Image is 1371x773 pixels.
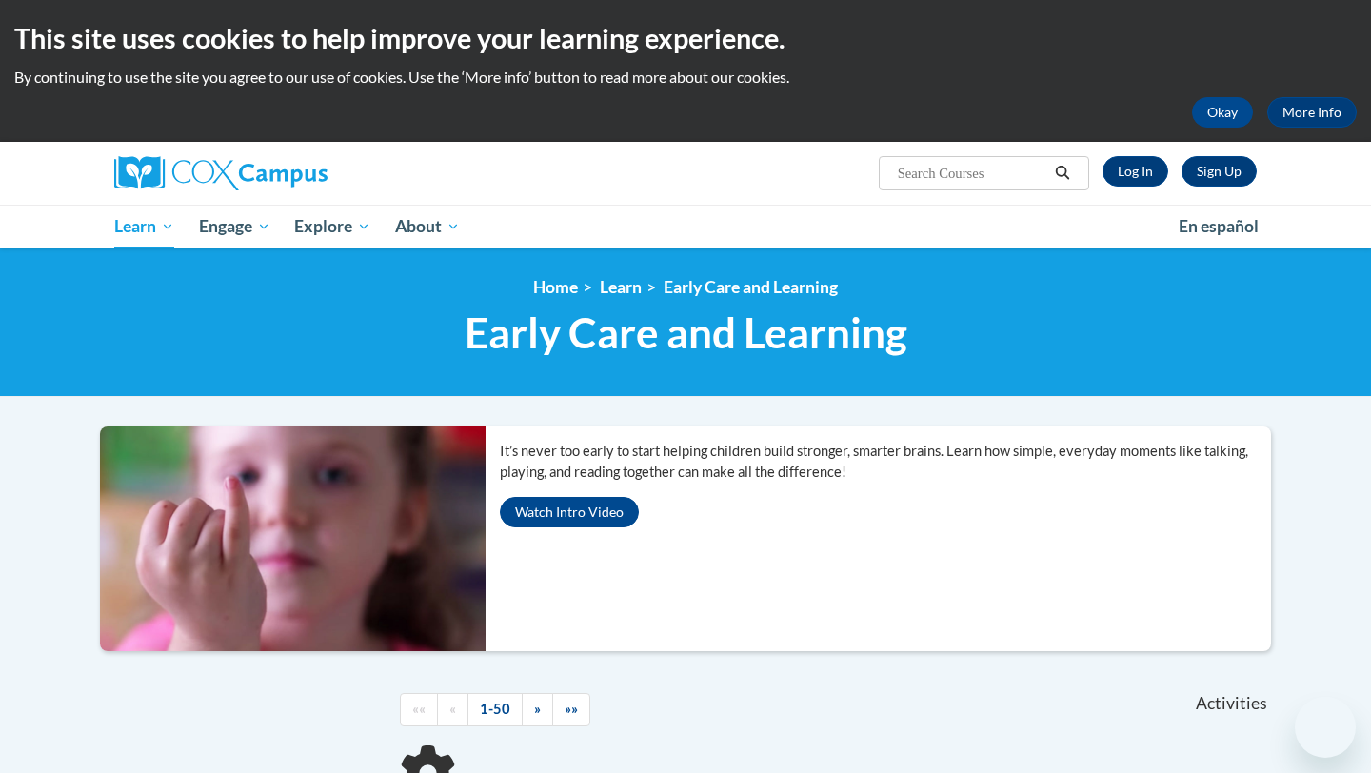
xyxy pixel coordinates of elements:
a: Next [522,693,553,726]
button: Search [1048,162,1077,185]
p: It’s never too early to start helping children build stronger, smarter brains. Learn how simple, ... [500,441,1271,483]
a: Begining [400,693,438,726]
a: 1-50 [467,693,523,726]
a: Log In [1103,156,1168,187]
a: En español [1166,207,1271,247]
span: Engage [199,215,270,238]
a: Learn [600,277,642,297]
span: About [395,215,460,238]
h2: This site uses cookies to help improve your learning experience. [14,19,1357,57]
input: Search Courses [896,162,1048,185]
p: By continuing to use the site you agree to our use of cookies. Use the ‘More info’ button to read... [14,67,1357,88]
span: Learn [114,215,174,238]
span: «« [412,701,426,717]
a: End [552,693,590,726]
span: »» [565,701,578,717]
span: » [534,701,541,717]
span: Early Care and Learning [465,307,907,358]
button: Okay [1192,97,1253,128]
iframe: Button to launch messaging window [1295,697,1356,758]
span: « [449,701,456,717]
a: More Info [1267,97,1357,128]
span: Explore [294,215,370,238]
button: Watch Intro Video [500,497,639,527]
a: Register [1182,156,1257,187]
span: En español [1179,216,1259,236]
a: Engage [187,205,283,248]
a: Early Care and Learning [664,277,838,297]
a: Previous [437,693,468,726]
a: Home [533,277,578,297]
span: Activities [1196,693,1267,714]
img: Cox Campus [114,156,328,190]
a: Explore [282,205,383,248]
a: Learn [102,205,187,248]
div: Main menu [86,205,1285,248]
a: Cox Campus [114,156,476,190]
a: About [383,205,472,248]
